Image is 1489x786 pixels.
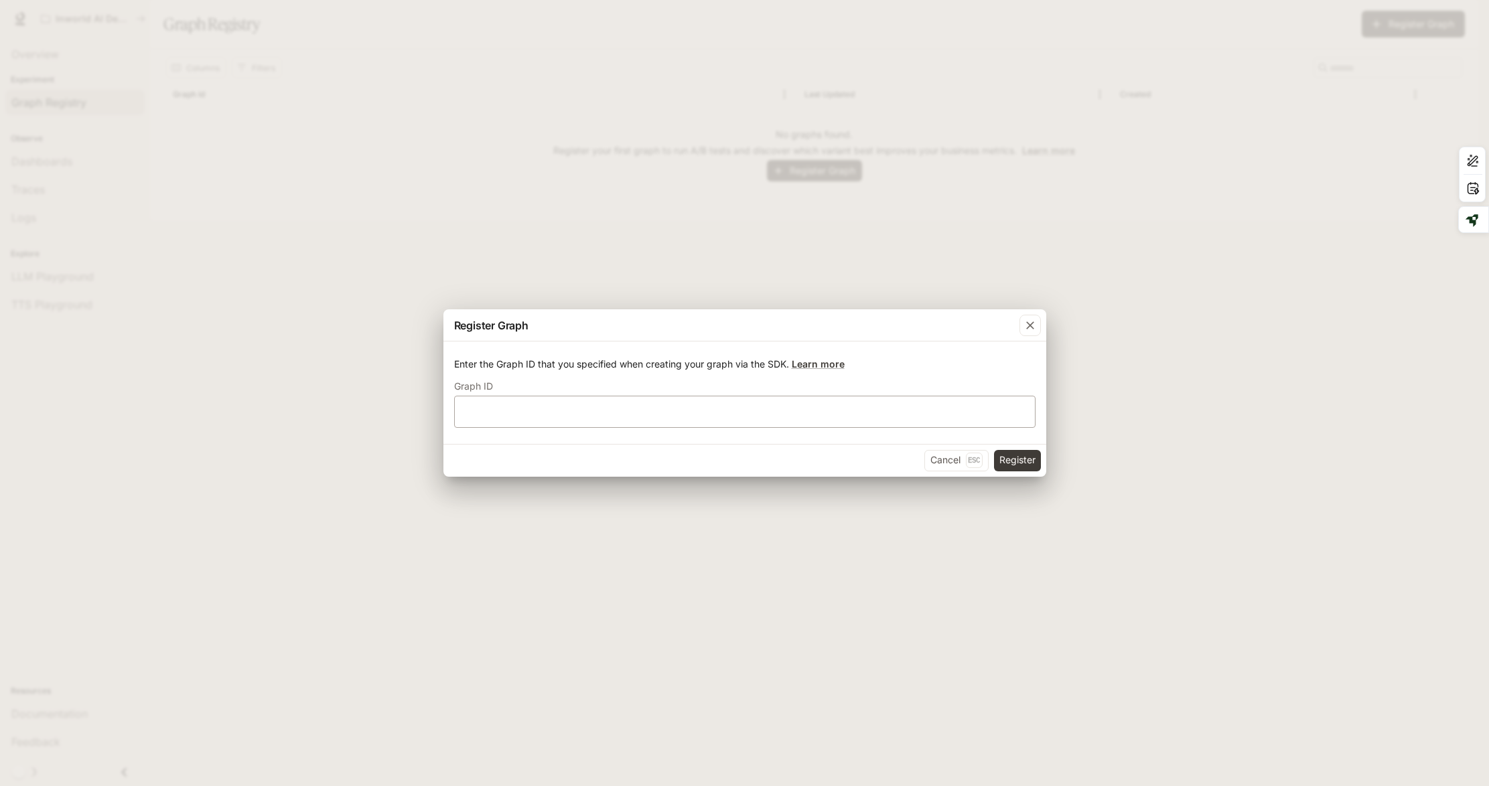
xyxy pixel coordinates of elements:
a: Learn more [792,358,845,370]
button: Register [994,450,1041,471]
button: CancelEsc [924,450,989,471]
p: Enter the Graph ID that you specified when creating your graph via the SDK. [454,358,1036,371]
p: Esc [966,453,983,467]
p: Graph ID [454,382,493,391]
p: Register Graph [454,317,528,333]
